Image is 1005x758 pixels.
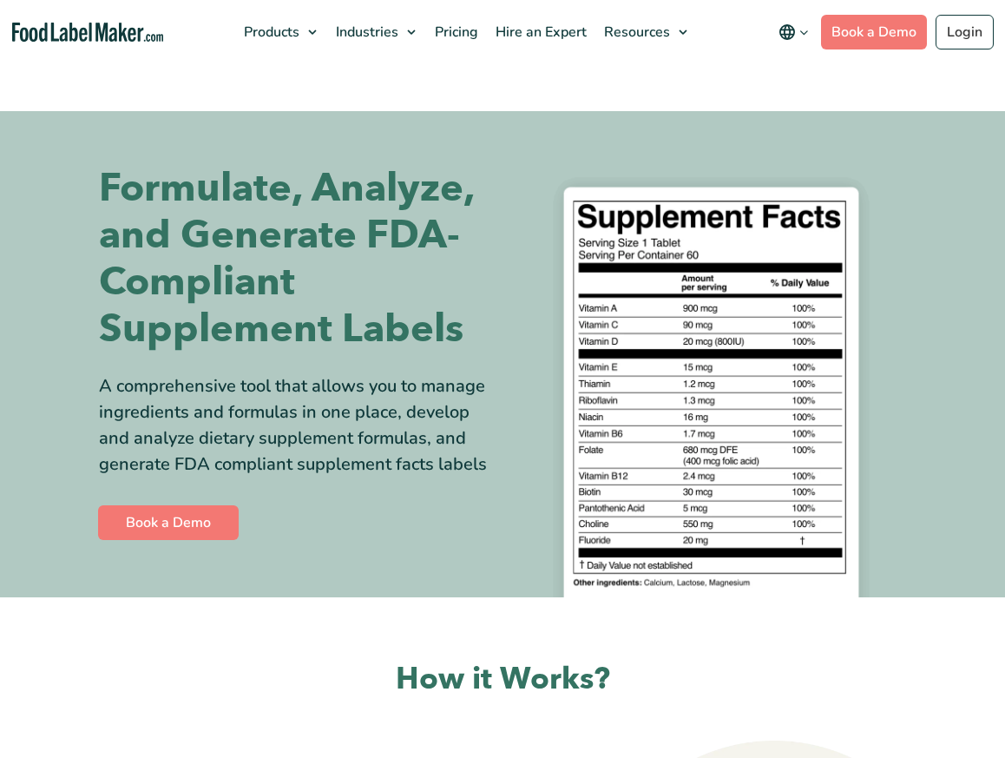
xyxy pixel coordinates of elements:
[13,660,992,699] h2: How it Works?
[766,15,821,49] button: Change language
[490,23,588,42] span: Hire an Expert
[12,23,163,43] a: Food Label Maker homepage
[936,15,994,49] a: Login
[821,15,927,49] a: Book a Demo
[99,373,489,478] div: A comprehensive tool that allows you to manage ingredients and formulas in one place, develop and...
[430,23,480,42] span: Pricing
[331,23,400,42] span: Industries
[599,23,672,42] span: Resources
[99,165,489,353] h1: Formulate, Analyze, and Generate FDA-Compliant Supplement Labels
[239,23,301,42] span: Products
[98,505,239,540] a: Book a Demo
